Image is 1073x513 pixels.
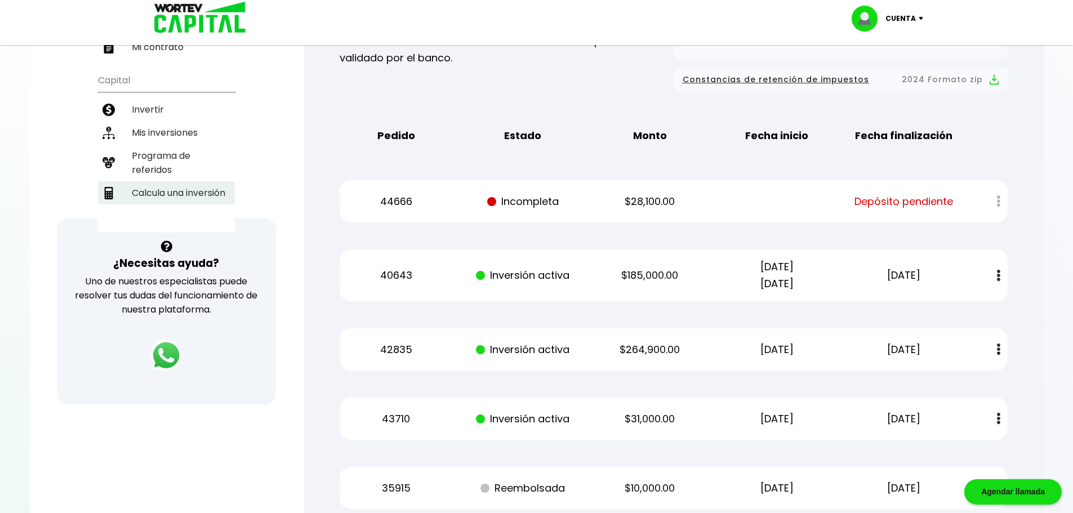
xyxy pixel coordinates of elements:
p: $185,000.00 [596,267,704,284]
p: Inversión activa [470,341,577,358]
button: Constancias de retención de impuestos2024 Formato zip [683,73,999,87]
a: Mi contrato [98,35,235,59]
a: Mis inversiones [98,121,235,144]
b: Fecha finalización [855,127,952,144]
p: Inversión activa [470,411,577,427]
p: 42835 [342,341,449,358]
p: Uno de nuestros especialistas puede resolver tus dudas del funcionamiento de nuestra plataforma. [72,274,261,316]
b: Estado [504,127,541,144]
p: $264,900.00 [596,341,704,358]
p: [DATE] [851,480,958,497]
p: [DATE] [723,480,830,497]
a: Programa de referidos [98,144,235,181]
h3: ¿Necesitas ayuda? [113,255,219,271]
p: Reembolsada [470,480,577,497]
div: Agendar llamada [964,479,1062,505]
img: recomiendanos-icon.9b8e9327.svg [103,157,115,169]
p: 40643 [342,267,449,284]
p: [DATE] [851,411,958,427]
p: Inversión activa [470,267,577,284]
a: Invertir [98,98,235,121]
p: [DATE] [723,411,830,427]
img: icon-down [916,17,931,20]
p: [DATE] [851,341,958,358]
span: Constancias de retención de impuestos [683,73,869,87]
img: contrato-icon.f2db500c.svg [103,41,115,53]
p: [DATE] [DATE] [723,258,830,292]
img: profile-image [852,6,885,32]
p: [DATE] [723,341,830,358]
p: Cuenta [885,10,916,27]
b: Pedido [377,127,415,144]
p: 44666 [342,193,449,210]
p: $28,100.00 [596,193,704,210]
img: invertir-icon.b3b967d7.svg [103,104,115,116]
b: Fecha inicio [745,127,808,144]
p: [DATE] [851,267,958,284]
a: Calcula una inversión [98,181,235,204]
img: inversiones-icon.6695dc30.svg [103,127,115,139]
p: Incompleta [470,193,577,210]
p: $10,000.00 [596,480,704,497]
ul: Capital [98,68,235,233]
span: Depósito pendiente [854,193,953,210]
p: 43710 [342,411,449,427]
b: Monto [633,127,667,144]
p: 35915 [342,480,449,497]
img: logos_whatsapp-icon.242b2217.svg [150,340,182,371]
img: calculadora-icon.17d418c4.svg [103,187,115,199]
p: $31,000.00 [596,411,704,427]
